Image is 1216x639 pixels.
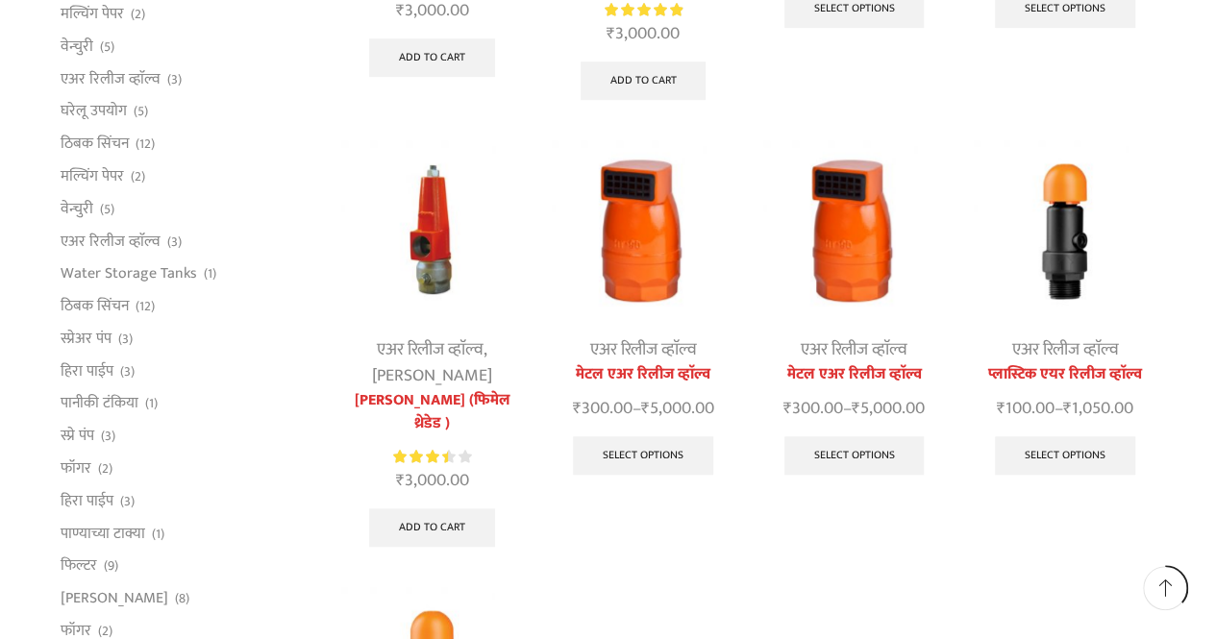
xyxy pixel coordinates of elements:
span: (3) [120,492,135,511]
a: मेटल एअर रिलीज व्हाॅल्व [552,363,733,386]
span: ₹ [641,394,650,423]
bdi: 100.00 [997,394,1055,423]
a: Water Storage Tanks [61,258,197,290]
img: pressure relief valve [341,140,523,322]
a: एअर रिलीज व्हाॅल्व [377,335,484,364]
a: पाण्याच्या टाक्या [61,517,145,550]
a: घरेलू उपयोग [61,95,127,128]
span: (5) [134,102,148,121]
span: (2) [131,167,145,186]
img: Metal Air Release Valve [552,140,733,322]
span: (3) [120,362,135,381]
span: (9) [104,556,118,576]
span: (1) [204,264,216,283]
a: स्प्रे पंप [61,420,94,453]
span: – [763,396,945,422]
span: (5) [100,37,114,57]
span: (2) [98,459,112,479]
span: (3) [167,233,182,252]
bdi: 3,000.00 [396,466,469,495]
span: (1) [145,394,158,413]
span: ₹ [396,466,405,495]
span: Rated out of 5 [393,447,448,467]
a: [PERSON_NAME] (फिमेल थ्रेडेड ) [341,389,523,435]
span: (3) [167,70,182,89]
a: एअर रिलीज व्हाॅल्व [801,335,907,364]
a: Select options for “मेटल एअर रिलीज व्हाॅल्व” [573,436,713,475]
a: एअर रिलीज व्हाॅल्व [61,225,161,258]
div: Rated 3.50 out of 5 [393,447,471,467]
bdi: 300.00 [573,394,633,423]
a: Add to cart: “Female Threaded Pressure Relief Valve” [581,61,707,100]
a: वेन्चुरी [61,30,93,62]
a: फॉगर [61,452,91,484]
bdi: 300.00 [783,394,843,423]
a: स्प्रेअर पंप [61,322,112,355]
a: Add to cart: “प्रेशर रिलीफ व्हाॅल्व (फिमेल थ्रेडेड )” [369,508,495,547]
span: ₹ [607,19,615,48]
a: ठिबक सिंचन [61,290,129,323]
a: Select options for “प्लास्टिक एयर रिलीज व्हाॅल्व” [995,436,1135,475]
a: हिरा पाईप [61,355,113,387]
span: ₹ [783,394,792,423]
a: एअर रिलीज व्हाॅल्व [1011,335,1118,364]
span: (3) [101,427,115,446]
a: [PERSON_NAME] [372,361,492,390]
span: ₹ [852,394,860,423]
a: एअर रिलीज व्हाॅल्व [590,335,697,364]
span: ₹ [1063,394,1072,423]
a: वेन्चुरी [61,192,93,225]
a: मल्चिंग पेपर [61,160,124,192]
div: , [341,337,523,389]
span: – [552,396,733,422]
span: ₹ [573,394,582,423]
img: Metal Air Release Valve [763,140,945,322]
bdi: 1,050.00 [1063,394,1133,423]
span: (5) [100,200,114,219]
a: [PERSON_NAME] [61,582,168,615]
bdi: 5,000.00 [852,394,925,423]
span: – [974,396,1155,422]
a: Select options for “मेटल एअर रिलीज व्हाॅल्व” [784,436,925,475]
span: (3) [118,330,133,349]
span: (8) [175,589,189,608]
span: (1) [152,525,164,544]
a: फिल्टर [61,550,97,582]
a: ठिबक सिंचन [61,128,129,160]
img: प्लास्टिक एयर रिलीज व्हाॅल्व [974,140,1155,322]
a: हिरा पाईप [61,484,113,517]
a: प्लास्टिक एयर रिलीज व्हाॅल्व [974,363,1155,386]
a: पानीकी टंकिया [61,387,138,420]
span: (12) [136,135,155,154]
span: ₹ [997,394,1005,423]
a: मेटल एअर रिलीज व्हाॅल्व [763,363,945,386]
a: एअर रिलीज व्हाॅल्व [61,62,161,95]
bdi: 5,000.00 [641,394,714,423]
span: (12) [136,297,155,316]
bdi: 3,000.00 [607,19,680,48]
span: (2) [131,5,145,24]
a: Add to cart: “प्रेशर रिलीफ व्हाॅल्व (फिमेल थ्रेडेड )” [369,38,495,77]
